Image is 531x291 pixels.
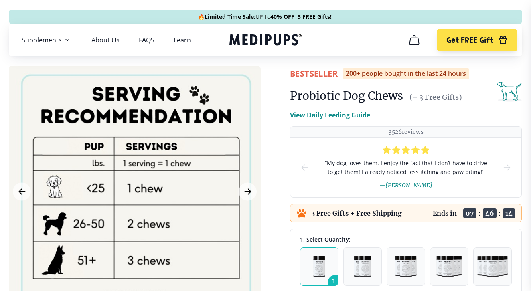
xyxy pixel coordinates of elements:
button: 1 [300,247,338,286]
span: Get FREE Gift [446,36,493,45]
span: “ My dog loves them. I enjoy the fact that I don’t have to drive to get them! I already noticed l... [322,159,489,176]
div: 1. Select Quantity: [300,236,512,243]
span: Supplements [22,36,62,44]
button: Get FREE Gift [437,29,517,51]
span: (+ 3 Free Gifts) [409,93,462,102]
span: : [499,209,501,217]
a: About Us [91,36,120,44]
button: next-slide [502,138,512,197]
button: Previous Image [13,183,31,201]
a: Learn [174,36,191,44]
span: BestSeller [290,68,338,79]
span: 46 [483,208,497,218]
p: 3 Free Gifts + Free Shipping [311,209,402,217]
h1: Probiotic Dog Chews [290,89,403,103]
img: Pack of 4 - Natural Dog Supplements [436,256,462,277]
img: Pack of 5 - Natural Dog Supplements [477,256,508,277]
button: Supplements [22,35,72,45]
button: Next Image [239,183,257,201]
span: — [PERSON_NAME] [379,182,432,189]
span: 07 [463,208,476,218]
span: 🔥 UP To + [198,13,332,21]
a: FAQS [139,36,154,44]
img: Pack of 1 - Natural Dog Supplements [313,256,326,277]
span: 14 [503,208,515,218]
a: Medipups [229,32,302,49]
p: Ends in [433,209,457,217]
img: Pack of 3 - Natural Dog Supplements [395,256,417,277]
p: 3526 reviews [389,128,424,136]
div: 200+ people bought in the last 24 hours [343,68,469,79]
button: prev-slide [300,138,310,197]
button: cart [405,30,424,50]
p: View Daily Feeding Guide [290,110,370,120]
img: Pack of 2 - Natural Dog Supplements [354,256,371,277]
span: : [478,209,481,217]
span: 1 [328,275,343,290]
